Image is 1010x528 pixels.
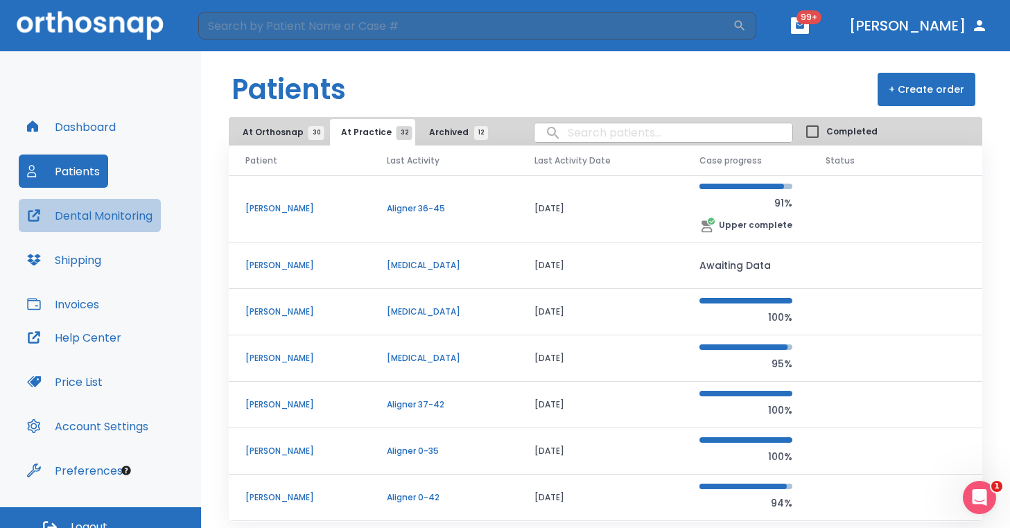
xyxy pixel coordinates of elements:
[991,481,1002,492] span: 1
[245,202,354,215] p: [PERSON_NAME]
[19,243,110,276] button: Shipping
[474,126,488,140] span: 12
[198,12,733,39] input: Search by Patient Name or Case #
[518,428,683,475] td: [DATE]
[245,352,354,364] p: [PERSON_NAME]
[19,454,131,487] button: Preferences
[341,126,404,139] span: At Practice
[518,382,683,428] td: [DATE]
[397,126,412,140] span: 32
[699,448,792,465] p: 100%
[844,13,993,38] button: [PERSON_NAME]
[699,257,792,274] p: Awaiting Data
[387,202,501,215] p: Aligner 36-45
[19,155,108,188] button: Patients
[719,219,792,231] p: Upper complete
[518,335,683,382] td: [DATE]
[699,195,792,211] p: 91%
[796,10,821,24] span: 99+
[387,306,501,318] p: [MEDICAL_DATA]
[826,125,878,138] span: Completed
[245,155,277,167] span: Patient
[518,289,683,335] td: [DATE]
[387,398,501,411] p: Aligner 37-42
[19,321,130,354] button: Help Center
[387,445,501,457] p: Aligner 0-35
[232,69,346,110] h1: Patients
[19,199,161,232] button: Dental Monitoring
[308,126,324,140] span: 30
[387,352,501,364] p: [MEDICAL_DATA]
[232,119,495,146] div: tabs
[19,365,111,398] button: Price List
[245,259,354,272] p: [PERSON_NAME]
[534,119,792,146] input: search
[387,259,501,272] p: [MEDICAL_DATA]
[19,410,157,443] button: Account Settings
[387,491,501,504] p: Aligner 0-42
[19,110,124,143] button: Dashboard
[534,155,611,167] span: Last Activity Date
[245,445,354,457] p: [PERSON_NAME]
[243,126,316,139] span: At Orthosnap
[878,73,975,106] button: + Create order
[245,491,354,504] p: [PERSON_NAME]
[699,155,762,167] span: Case progress
[429,126,481,139] span: Archived
[518,243,683,289] td: [DATE]
[826,155,855,167] span: Status
[387,155,439,167] span: Last Activity
[699,495,792,511] p: 94%
[518,175,683,243] td: [DATE]
[518,475,683,521] td: [DATE]
[699,309,792,326] p: 100%
[19,288,107,321] button: Invoices
[963,481,996,514] iframe: Intercom live chat
[245,398,354,411] p: [PERSON_NAME]
[699,402,792,419] p: 100%
[120,464,132,477] div: Tooltip anchor
[245,306,354,318] p: [PERSON_NAME]
[17,11,164,39] img: Orthosnap
[699,355,792,372] p: 95%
